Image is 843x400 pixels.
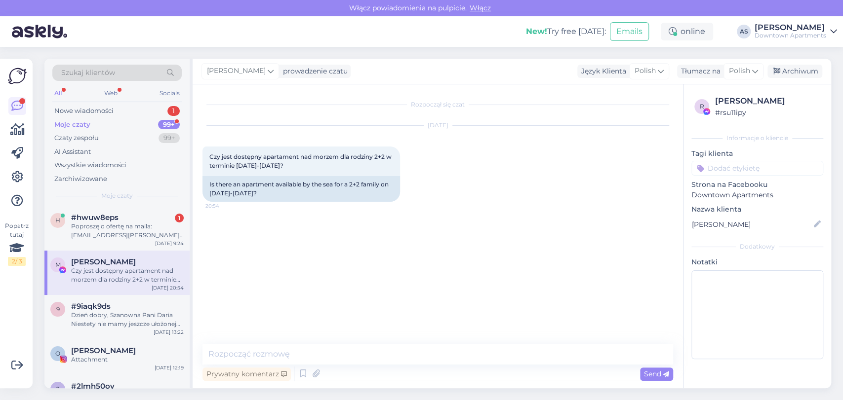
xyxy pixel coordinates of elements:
[279,66,348,76] div: prowadzenie czatu
[159,133,180,143] div: 99+
[8,257,26,266] div: 2 / 3
[71,346,136,355] span: Oliwia Misiaszek
[54,174,107,184] div: Zarchiwizowane
[729,66,750,76] span: Polish
[691,148,823,159] p: Tagi klienta
[71,213,119,222] span: #hwuw8eps
[52,87,64,100] div: All
[692,219,812,230] input: Dodaj nazwę
[101,191,133,200] span: Moje czaty
[61,68,115,78] span: Szukaj klientów
[526,27,547,36] b: New!
[154,328,184,336] div: [DATE] 13:22
[644,369,669,378] span: Send
[700,103,704,110] span: r
[715,95,820,107] div: [PERSON_NAME]
[167,106,180,116] div: 1
[691,242,823,251] div: Dodatkowy
[755,32,826,39] div: Downtown Apartments
[71,355,184,364] div: Attachment
[54,120,90,130] div: Moje czaty
[8,67,27,85] img: Askly Logo
[55,350,60,357] span: O
[71,266,184,284] div: Czy jest dostępny apartament nad morzem dla rodziny 2+2 w terminie [DATE]-[DATE]?
[71,257,136,266] span: Monika P-ska
[71,311,184,328] div: Dzień dobry, Szanowna Pani Daria Niestety nie mamy jeszcze ułożonej oferty na 2026 rok więc popro...
[8,221,26,266] div: Popatrz tutaj
[467,3,494,12] span: Włącz
[610,22,649,41] button: Emails
[691,134,823,143] div: Informacje o kliencie
[205,202,242,210] span: 20:54
[207,66,266,76] span: [PERSON_NAME]
[155,364,184,371] div: [DATE] 12:19
[577,66,626,76] div: Język Klienta
[54,106,114,116] div: Nowe wiadomości
[209,153,393,169] span: Czy jest dostępny apartament nad morzem dla rodziny 2+2 w terminie [DATE]-[DATE]?
[54,160,126,170] div: Wszystkie wiadomości
[56,385,60,393] span: 2
[102,87,120,100] div: Web
[56,305,60,313] span: 9
[202,176,400,202] div: Is there an apartment available by the sea for a 2+2 family on [DATE]-[DATE]?
[691,204,823,215] p: Nazwa klienta
[158,87,182,100] div: Socials
[661,23,713,40] div: online
[755,24,837,39] a: [PERSON_NAME]Downtown Apartments
[691,180,823,190] p: Strona na Facebooku
[677,66,721,76] div: Tłumacz na
[737,25,751,38] div: AS
[691,190,823,200] p: Downtown Apartments
[202,100,673,109] div: Rozpoczął się czat
[767,65,822,78] div: Archiwum
[158,120,180,130] div: 99+
[152,284,184,291] div: [DATE] 20:54
[175,214,184,222] div: 1
[54,133,99,143] div: Czaty zespołu
[691,257,823,267] p: Notatki
[635,66,656,76] span: Polish
[71,382,115,391] span: #2lmh50oy
[526,26,606,37] div: Try free [DATE]:
[155,240,184,247] div: [DATE] 9:24
[71,222,184,240] div: Poproszę o ofertę na maila:[EMAIL_ADDRESS][PERSON_NAME][DOMAIN_NAME]
[202,121,673,130] div: [DATE]
[54,147,91,157] div: AI Assistant
[691,161,823,176] input: Dodać etykietę
[55,217,60,224] span: h
[755,24,826,32] div: [PERSON_NAME]
[202,367,291,381] div: Prywatny komentarz
[71,302,111,311] span: #9iaqk9ds
[715,107,820,118] div: # rsu11ipy
[55,261,61,268] span: M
